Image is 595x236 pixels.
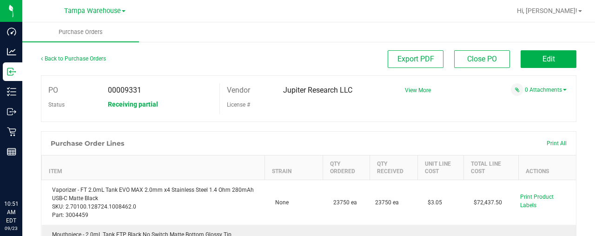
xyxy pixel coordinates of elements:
inline-svg: Retail [7,127,16,136]
th: Qty Ordered [323,155,370,180]
th: Unit Line Cost [417,155,463,180]
span: Hi, [PERSON_NAME]! [517,7,577,14]
p: 10:51 AM EDT [4,200,18,225]
a: 0 Attachments [525,87,567,93]
span: $3.05 [423,199,442,206]
th: Total Line Cost [463,155,519,180]
th: Item [42,155,265,180]
inline-svg: Dashboard [7,27,16,36]
span: $72,437.50 [469,199,502,206]
span: Receiving partial [108,101,158,108]
label: Status [48,98,65,112]
span: Purchase Orders [46,28,115,36]
a: Back to Purchase Orders [41,55,106,62]
button: Close PO [454,50,510,68]
span: Edit [542,54,555,63]
th: Strain [265,155,323,180]
div: Vaporizer - FT 2.0mL Tank EVO MAX 2.0mm x4 Stainless Steel 1.4 Ohm 280mAh USB-C Matte Black SKU: ... [47,186,259,219]
th: Qty Received [370,155,417,180]
inline-svg: Inbound [7,67,16,76]
inline-svg: Inventory [7,87,16,96]
span: None [271,199,289,206]
iframe: Resource center unread badge [27,160,39,171]
span: 23750 ea [329,199,357,206]
span: Export PDF [397,54,434,63]
a: View More [405,87,431,94]
span: 00009331 [108,86,141,94]
span: Jupiter Research LLC [283,86,352,94]
span: Print All [547,140,567,147]
label: Vendor [227,83,250,97]
iframe: Resource center [9,162,37,189]
inline-svg: Analytics [7,47,16,56]
inline-svg: Reports [7,147,16,156]
label: License # [227,98,250,112]
h1: Purchase Order Lines [51,140,124,147]
a: Purchase Orders [22,22,139,42]
th: Actions [519,155,576,180]
span: 23750 ea [375,198,399,207]
label: PO [48,83,58,97]
span: Attach a document [511,83,523,96]
span: Close PO [467,54,497,63]
span: Tampa Warehouse [64,7,121,15]
button: Edit [521,50,576,68]
inline-svg: Outbound [7,107,16,116]
button: Export PDF [388,50,443,68]
p: 09/23 [4,225,18,232]
span: Print Product Labels [520,194,554,209]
